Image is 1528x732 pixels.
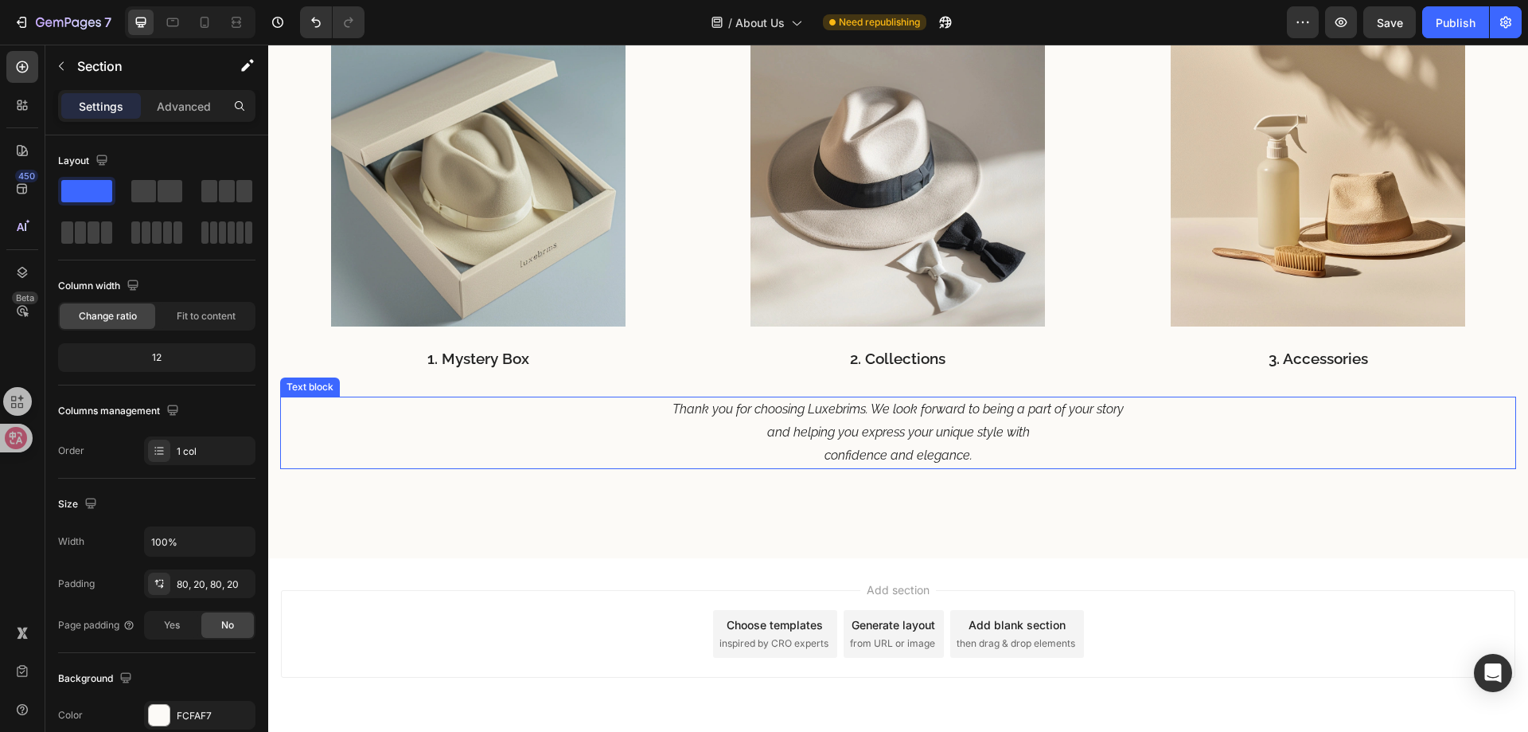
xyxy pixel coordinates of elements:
[77,57,208,76] p: Section
[583,572,667,589] div: Generate layout
[300,6,364,38] div: Undo/Redo
[1474,654,1512,692] div: Open Intercom Messenger
[735,14,785,31] span: About Us
[556,403,704,418] i: confidence and elegance.
[58,618,135,632] div: Page padding
[58,444,84,458] div: Order
[1422,6,1489,38] button: Publish
[58,276,142,297] div: Column width
[58,401,182,422] div: Columns management
[1436,14,1475,31] div: Publish
[58,668,135,690] div: Background
[58,577,95,591] div: Padding
[458,572,555,589] div: Choose templates
[700,572,797,589] div: Add blank section
[58,494,100,515] div: Size
[839,15,920,29] span: Need republishing
[592,537,668,554] span: Add section
[582,592,667,606] span: from URL or image
[177,309,236,323] span: Fit to content
[58,534,84,549] div: Width
[268,45,1528,732] iframe: Design area
[853,303,1246,326] p: 3. Accessories
[499,380,762,395] i: and helping you express your unique style with
[79,98,123,115] p: Settings
[221,618,234,632] span: No
[6,6,119,38] button: 7
[177,444,251,459] div: 1 col
[1363,6,1416,38] button: Save
[145,527,255,556] input: Auto
[164,618,180,632] span: Yes
[177,709,251,723] div: FCFAF7
[15,170,38,182] div: 450
[1377,16,1403,29] span: Save
[157,98,211,115] p: Advanced
[14,303,407,326] p: 1. Mystery Box
[58,151,111,172] div: Layout
[177,577,251,592] div: 80, 20, 80, 20
[58,708,83,722] div: Color
[61,346,252,369] div: 12
[451,592,560,606] span: inspired by CRO experts
[434,303,827,326] p: 2. Collections
[728,14,732,31] span: /
[104,13,111,32] p: 7
[688,592,807,606] span: then drag & drop elements
[12,292,38,304] div: Beta
[404,357,856,372] i: Thank you for choosing Luxebrims. We look forward to being a part of your story
[79,309,137,323] span: Change ratio
[15,335,68,350] div: Text block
